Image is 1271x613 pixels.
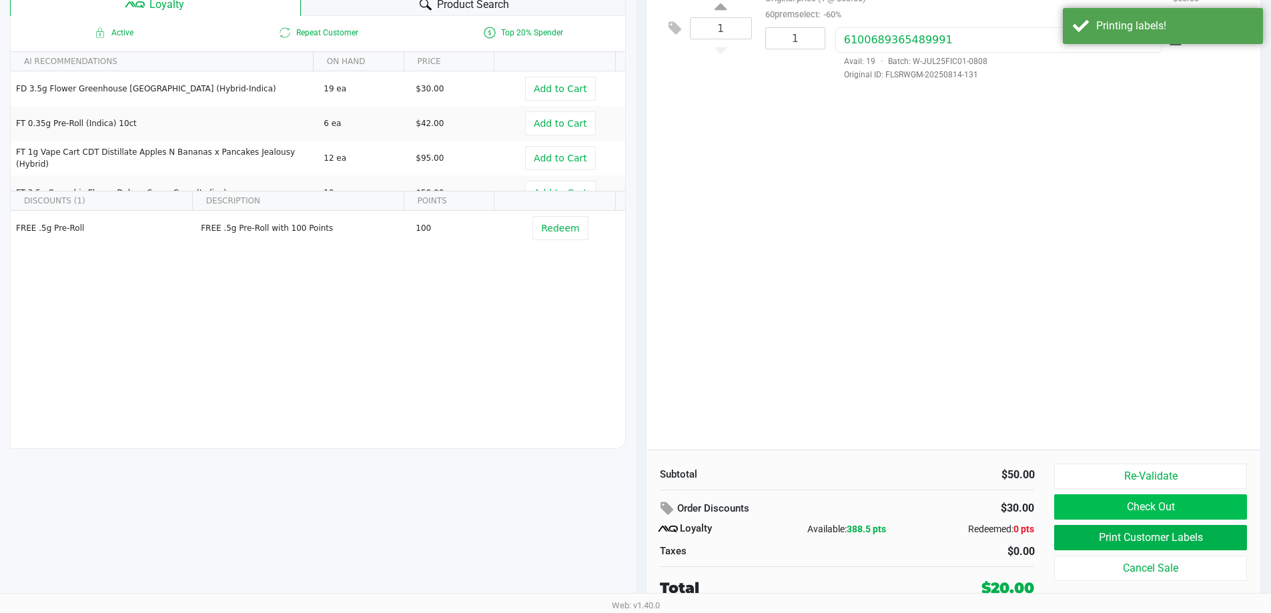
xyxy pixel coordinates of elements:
[981,577,1034,599] div: $20.00
[92,25,108,41] inline-svg: Active loyalty member
[1054,494,1246,520] button: Check Out
[1096,18,1253,34] div: Printing labels!
[857,467,1035,483] div: $50.00
[525,111,596,135] button: Add to Cart
[416,188,444,197] span: $50.00
[1054,525,1246,550] button: Print Customer Labels
[534,153,587,163] span: Add to Cart
[318,71,410,106] td: 19 ea
[11,191,192,211] th: DISCOUNTS (1)
[11,25,216,41] span: Active
[416,119,444,128] span: $42.00
[847,524,886,534] span: 388.5 pts
[534,187,587,198] span: Add to Cart
[541,223,579,233] span: Redeem
[416,84,444,93] span: $30.00
[660,467,837,482] div: Subtotal
[195,211,410,245] td: FREE .5g Pre-Roll with 100 Points
[820,9,841,19] span: -60%
[277,25,293,41] inline-svg: Is repeat customer
[844,33,953,46] span: 6100689365489991
[785,522,909,536] div: Available:
[482,25,498,41] inline-svg: Is a top 20% spender
[318,106,410,141] td: 6 ea
[875,57,888,66] span: ·
[1013,524,1034,534] span: 0 pts
[835,57,987,66] span: Avail: 19 Batch: W-JUL25FIC01-0808
[765,9,841,19] small: 60premselect:
[11,175,318,210] td: FT 3.5g Cannabis Flower Deluxe Sugar Cane (Indica)
[857,544,1035,560] div: $0.00
[525,146,596,170] button: Add to Cart
[532,216,588,240] button: Redeem
[1054,556,1246,581] button: Cancel Sale
[525,77,596,101] button: Add to Cart
[660,521,785,537] div: Loyalty
[404,52,494,71] th: PRICE
[660,544,837,559] div: Taxes
[660,497,903,521] div: Order Discounts
[216,25,420,41] span: Repeat Customer
[11,71,318,106] td: FD 3.5g Flower Greenhouse [GEOGRAPHIC_DATA] (Hybrid-Indica)
[318,141,410,175] td: 12 ea
[1054,464,1246,489] button: Re-Validate
[11,191,625,412] div: Data table
[534,118,587,129] span: Add to Cart
[11,106,318,141] td: FT 0.35g Pre-Roll (Indica) 10ct
[11,141,318,175] td: FT 1g Vape Cart CDT Distillate Apples N Bananas x Pancakes Jealousy (Hybrid)
[612,600,660,610] span: Web: v1.40.0
[11,52,625,191] div: Data table
[909,522,1034,536] div: Redeemed:
[835,69,1199,81] span: Original ID: FLSRWGM-20250814-131
[420,25,625,41] span: Top 20% Spender
[11,211,195,245] td: FREE .5g Pre-Roll
[404,191,494,211] th: POINTS
[410,211,502,245] td: 100
[192,191,404,211] th: DESCRIPTION
[534,83,587,94] span: Add to Cart
[313,52,404,71] th: ON HAND
[416,153,444,163] span: $95.00
[318,175,410,210] td: 19 ea
[923,497,1034,520] div: $30.00
[11,52,313,71] th: AI RECOMMENDATIONS
[525,181,596,205] button: Add to Cart
[660,577,897,599] div: Total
